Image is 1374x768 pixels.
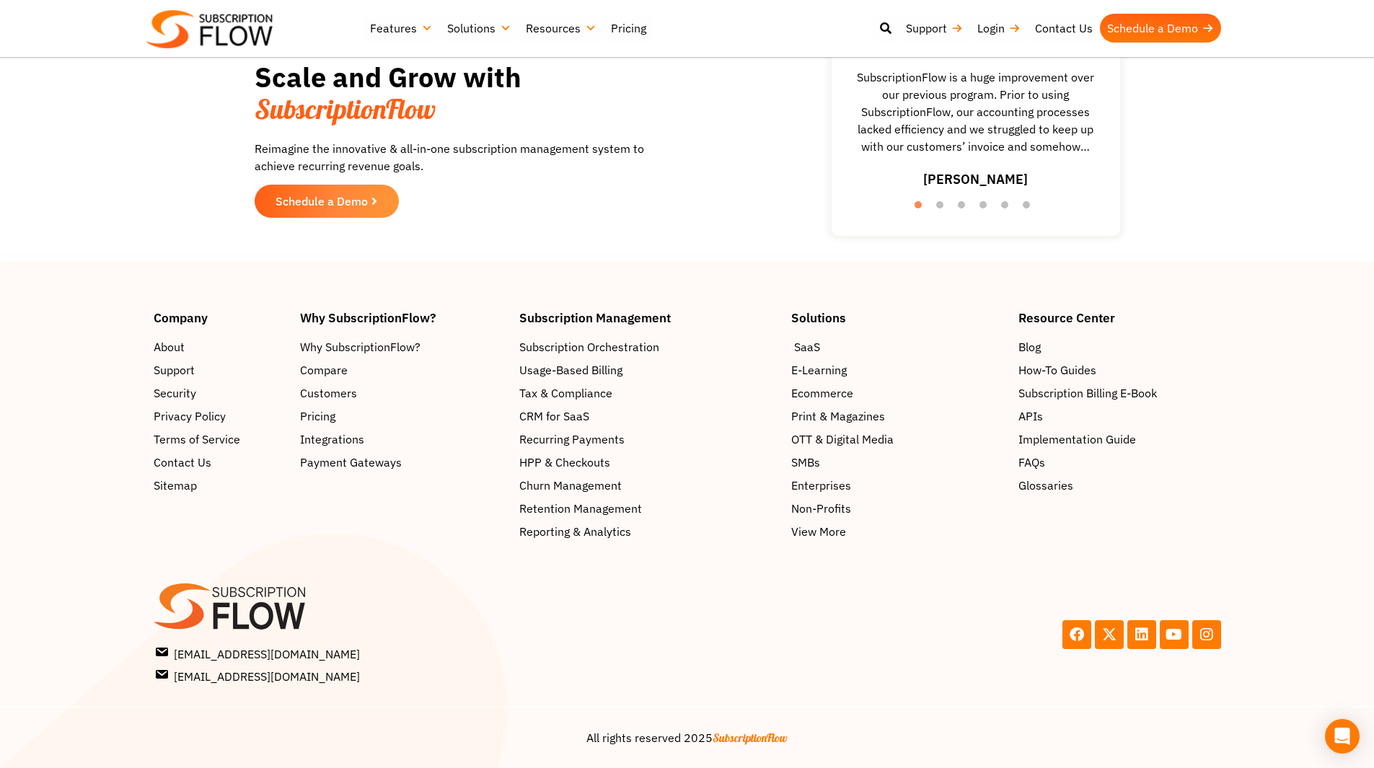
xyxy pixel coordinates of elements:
h4: Company [154,312,286,324]
a: Usage-Based Billing [519,361,778,379]
span: Enterprises [791,477,851,494]
span: SaaS [794,338,820,356]
a: SaaS [791,338,1004,356]
button: 6 of 6 [1023,201,1037,216]
button: 4 of 6 [979,201,994,216]
a: Recurring Payments [519,431,778,448]
a: Churn Management [519,477,778,494]
a: Terms of Service [154,431,286,448]
a: Subscription Billing E-Book [1018,384,1220,402]
span: Glossaries [1018,477,1073,494]
a: Solutions [440,14,519,43]
button: 3 of 6 [958,201,972,216]
a: View More [791,523,1004,540]
span: Tax & Compliance [519,384,612,402]
a: Compare [300,361,505,379]
a: Pricing [604,14,653,43]
a: FAQs [1018,454,1220,471]
span: Implementation Guide [1018,431,1136,448]
span: Subscription Billing E-Book [1018,384,1157,402]
a: Contact Us [154,454,286,471]
span: [EMAIL_ADDRESS][DOMAIN_NAME] [157,644,360,663]
span: Sitemap [154,477,197,494]
a: [EMAIL_ADDRESS][DOMAIN_NAME] [157,666,683,685]
center: All rights reserved 2025 [154,729,1221,746]
a: Tax & Compliance [519,384,778,402]
div: Open Intercom Messenger [1325,719,1360,754]
span: About [154,338,185,356]
span: SubscriptionFlow [255,92,436,126]
span: SubscriptionFlow is a huge improvement over our previous program. Prior to using SubscriptionFlow... [839,69,1113,155]
a: CRM for SaaS [519,407,778,425]
span: E-Learning [791,361,847,379]
a: Why SubscriptionFlow? [300,338,505,356]
a: Print & Magazines [791,407,1004,425]
span: Schedule a Demo [276,195,368,207]
a: Payment Gateways [300,454,505,471]
a: OTT & Digital Media [791,431,1004,448]
a: Contact Us [1028,14,1100,43]
a: Schedule a Demo [1100,14,1221,43]
span: Privacy Policy [154,407,226,425]
span: Compare [300,361,348,379]
a: Ecommerce [791,384,1004,402]
h4: Why SubscriptionFlow? [300,312,505,324]
a: HPP & Checkouts [519,454,778,471]
a: Non-Profits [791,500,1004,517]
a: Features [363,14,440,43]
span: Pricing [300,407,335,425]
img: SF-logo [154,583,305,630]
span: Terms of Service [154,431,240,448]
a: Sitemap [154,477,286,494]
a: Privacy Policy [154,407,286,425]
span: Ecommerce [791,384,853,402]
p: Reimagine the innovative & all-in-one subscription management system to achieve recurring revenue... [255,140,651,175]
a: Implementation Guide [1018,431,1220,448]
a: Enterprises [791,477,1004,494]
span: Contact Us [154,454,211,471]
span: Usage-Based Billing [519,361,622,379]
a: How-To Guides [1018,361,1220,379]
h2: Scale and Grow with [255,61,651,125]
a: Integrations [300,431,505,448]
a: [EMAIL_ADDRESS][DOMAIN_NAME] [157,644,683,663]
span: View More [791,523,846,540]
a: E-Learning [791,361,1004,379]
h3: [PERSON_NAME] [923,169,1028,189]
span: Security [154,384,196,402]
span: SMBs [791,454,820,471]
a: Support [899,14,970,43]
span: Support [154,361,195,379]
a: Reporting & Analytics [519,523,778,540]
a: Customers [300,384,505,402]
span: OTT & Digital Media [791,431,894,448]
h4: Subscription Management [519,312,778,324]
span: Non-Profits [791,500,851,517]
button: 5 of 6 [1001,201,1016,216]
span: SubscriptionFlow [713,731,788,745]
a: Support [154,361,286,379]
span: How-To Guides [1018,361,1096,379]
a: About [154,338,286,356]
h4: Resource Center [1018,312,1220,324]
a: Glossaries [1018,477,1220,494]
span: APIs [1018,407,1043,425]
span: Churn Management [519,477,622,494]
span: Print & Magazines [791,407,885,425]
span: Subscription Orchestration [519,338,659,356]
span: HPP & Checkouts [519,454,610,471]
span: Why SubscriptionFlow? [300,338,420,356]
a: Security [154,384,286,402]
span: CRM for SaaS [519,407,589,425]
a: Schedule a Demo [255,185,399,218]
span: Payment Gateways [300,454,402,471]
a: Pricing [300,407,505,425]
span: [EMAIL_ADDRESS][DOMAIN_NAME] [157,666,360,685]
a: APIs [1018,407,1220,425]
h4: Solutions [791,312,1004,324]
span: Customers [300,384,357,402]
span: FAQs [1018,454,1045,471]
a: Retention Management [519,500,778,517]
img: Subscriptionflow [146,10,273,48]
button: 1 of 6 [915,201,929,216]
